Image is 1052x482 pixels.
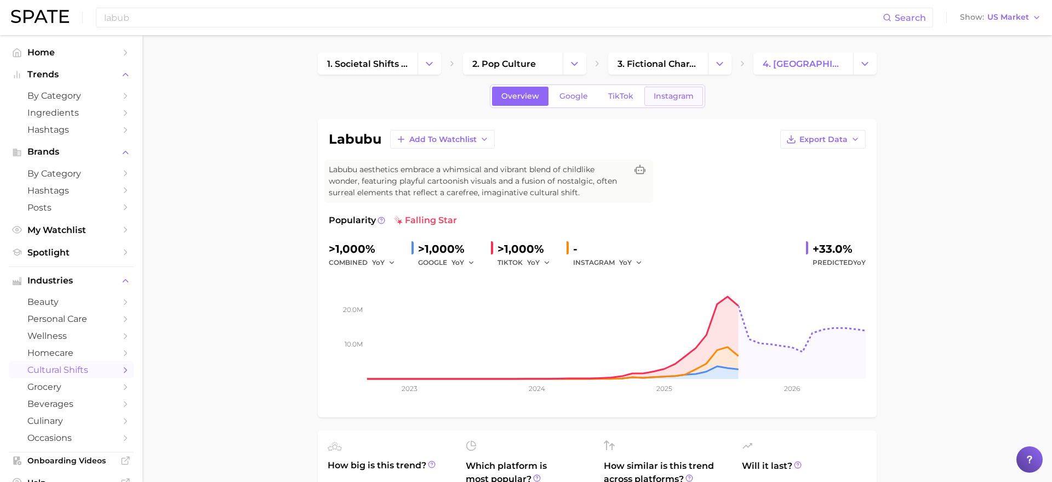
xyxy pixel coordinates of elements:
[957,10,1044,25] button: ShowUS Market
[27,433,115,443] span: occasions
[329,242,375,256] span: >1,000%
[11,10,69,23] img: SPATE
[372,256,396,269] button: YoY
[753,53,853,75] a: 4. [GEOGRAPHIC_DATA]
[654,92,694,101] span: Instagram
[451,258,464,267] span: YoY
[463,53,563,75] a: 2. pop culture
[27,348,115,358] span: homecare
[329,214,376,227] span: Popularity
[9,429,134,446] a: occasions
[9,182,134,199] a: Hashtags
[529,384,545,393] tspan: 2024
[527,256,551,269] button: YoY
[329,133,381,146] h1: labubu
[573,256,650,269] div: INSTAGRAM
[9,293,134,310] a: beauty
[9,273,134,289] button: Industries
[9,121,134,138] a: Hashtags
[27,297,115,307] span: beauty
[27,314,115,324] span: personal care
[563,53,586,75] button: Change Category
[27,168,115,179] span: by Category
[27,365,115,375] span: cultural shifts
[9,361,134,378] a: cultural shifts
[784,384,800,393] tspan: 2026
[418,242,465,256] span: >1,000%
[9,66,134,83] button: Trends
[527,258,540,267] span: YoY
[390,130,495,149] button: Add to Watchlist
[394,216,403,225] img: falling star
[27,456,115,466] span: Onboarding Videos
[103,8,883,27] input: Search here for a brand, industry, or ingredient
[799,135,848,144] span: Export Data
[498,256,558,269] div: TIKTOK
[853,53,877,75] button: Change Category
[644,87,703,106] a: Instagram
[9,165,134,182] a: by Category
[9,395,134,412] a: beverages
[960,14,984,20] span: Show
[9,452,134,469] a: Onboarding Videos
[619,256,643,269] button: YoY
[9,412,134,429] a: culinary
[27,107,115,118] span: Ingredients
[9,344,134,361] a: homecare
[550,87,597,106] a: Google
[9,104,134,121] a: Ingredients
[9,44,134,61] a: Home
[27,124,115,135] span: Hashtags
[853,258,866,266] span: YoY
[372,258,385,267] span: YoY
[27,382,115,392] span: grocery
[27,147,115,157] span: Brands
[498,242,544,256] span: >1,000%
[318,53,418,75] a: 1. societal shifts & culture
[409,135,477,144] span: Add to Watchlist
[895,13,926,23] span: Search
[813,240,866,258] div: +33.0%
[780,130,866,149] button: Export Data
[418,53,441,75] button: Change Category
[329,164,627,199] span: Labubu aesthetics embrace a whimsical and vibrant blend of childlike wonder, featuring playful ca...
[492,87,548,106] a: Overview
[394,214,457,227] span: falling star
[9,310,134,327] a: personal care
[9,144,134,160] button: Brands
[27,185,115,196] span: Hashtags
[763,59,844,69] span: 4. [GEOGRAPHIC_DATA]
[27,202,115,213] span: Posts
[9,199,134,216] a: Posts
[27,225,115,235] span: My Watchlist
[9,87,134,104] a: by Category
[573,240,650,258] div: -
[27,247,115,258] span: Spotlight
[27,47,115,58] span: Home
[27,331,115,341] span: wellness
[329,256,403,269] div: combined
[9,378,134,395] a: grocery
[418,256,482,269] div: GOOGLE
[402,384,418,393] tspan: 2023
[27,399,115,409] span: beverages
[608,53,708,75] a: 3. fictional characters
[559,92,588,101] span: Google
[451,256,475,269] button: YoY
[472,59,536,69] span: 2. pop culture
[9,244,134,261] a: Spotlight
[27,90,115,101] span: by Category
[813,256,866,269] span: Predicted
[9,327,134,344] a: wellness
[608,92,633,101] span: TikTok
[656,384,672,393] tspan: 2025
[619,258,632,267] span: YoY
[327,59,408,69] span: 1. societal shifts & culture
[501,92,539,101] span: Overview
[987,14,1029,20] span: US Market
[27,70,115,80] span: Trends
[27,276,115,286] span: Industries
[27,416,115,426] span: culinary
[708,53,731,75] button: Change Category
[599,87,643,106] a: TikTok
